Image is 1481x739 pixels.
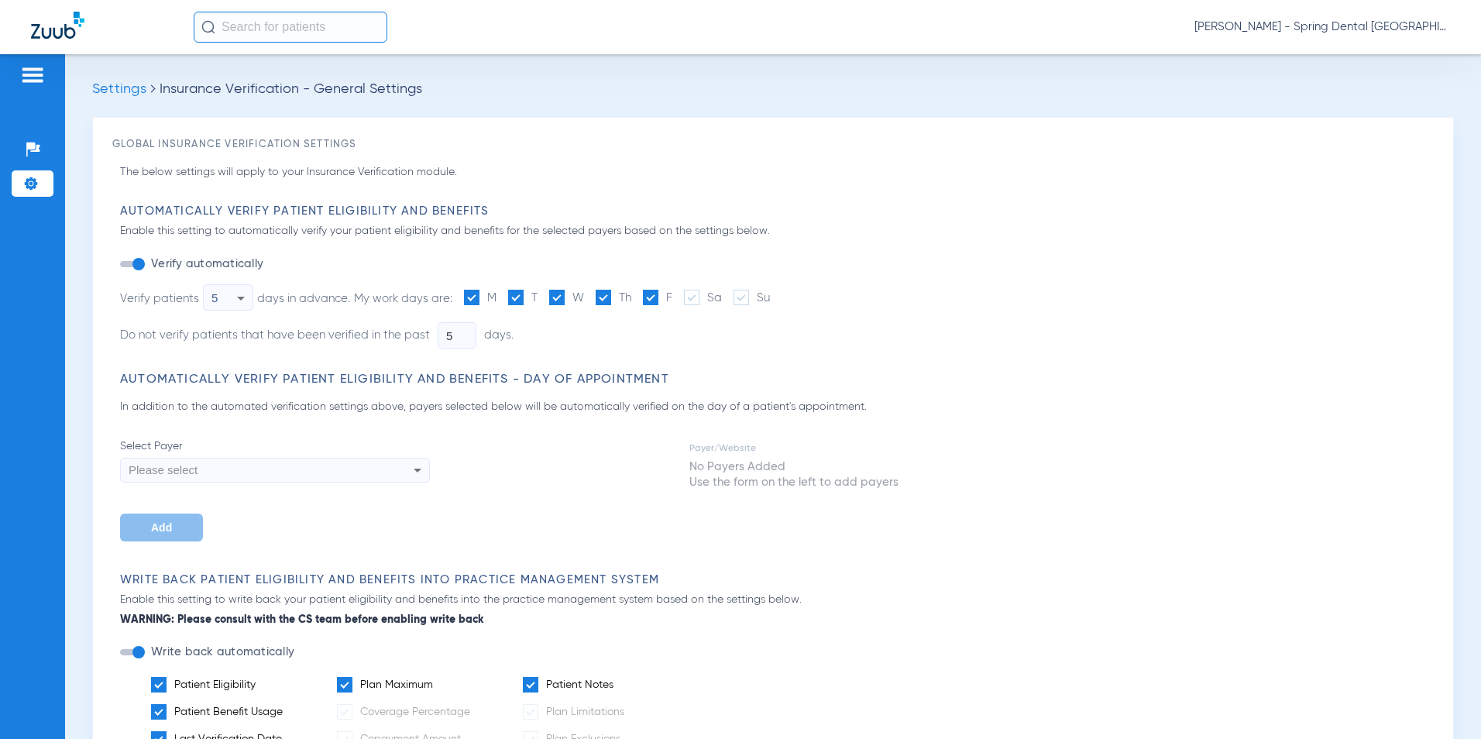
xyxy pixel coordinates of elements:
div: Verify patients days in advance. [120,284,350,311]
label: T [508,290,538,307]
span: Settings [92,82,146,96]
label: M [464,290,497,307]
span: 5 [211,291,218,304]
button: Add [120,514,203,541]
label: F [643,290,672,307]
label: Su [734,290,770,307]
label: Sa [684,290,722,307]
label: W [549,290,584,307]
h3: Write Back Patient Eligibility and Benefits Into Practice Management System [120,572,1434,588]
img: Zuub Logo [31,12,84,39]
p: Enable this setting to automatically verify your patient eligibility and benefits for the selecte... [120,223,1434,239]
input: Search for patients [194,12,387,43]
label: Write back automatically [148,644,294,660]
label: Th [596,290,631,307]
span: My work days are: [354,293,452,304]
span: Plan Maximum [360,679,433,690]
img: hamburger-icon [20,66,45,84]
td: No Payers Added Use the form on the left to add payers [689,459,899,491]
td: Payer/Website [689,440,899,457]
p: In addition to the automated verification settings above, payers selected below will be automatic... [120,399,1434,415]
label: Verify automatically [148,256,263,272]
span: Patient Eligibility [174,679,256,690]
h3: Automatically Verify Patient Eligibility and Benefits [120,204,1434,219]
h3: Automatically Verify Patient Eligibility and Benefits - Day of Appointment [120,372,1434,387]
img: Search Icon [201,20,215,34]
span: Plan Limitations [546,706,624,717]
span: Add [151,521,172,534]
h3: Global Insurance Verification Settings [112,137,1434,153]
span: Coverage Percentage [360,706,470,717]
span: Patient Notes [546,679,613,690]
span: Patient Benefit Usage [174,706,283,717]
li: Do not verify patients that have been verified in the past days. [120,322,766,349]
b: WARNING: Please consult with the CS team before enabling write back [120,612,1434,628]
span: Select Payer [120,438,430,454]
p: Enable this setting to write back your patient eligibility and benefits into the practice managem... [120,592,1434,628]
span: [PERSON_NAME] - Spring Dental [GEOGRAPHIC_DATA] [1194,19,1450,35]
p: The below settings will apply to your Insurance Verification module. [120,164,1434,180]
span: Please select [129,463,198,476]
span: Insurance Verification - General Settings [160,82,422,96]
